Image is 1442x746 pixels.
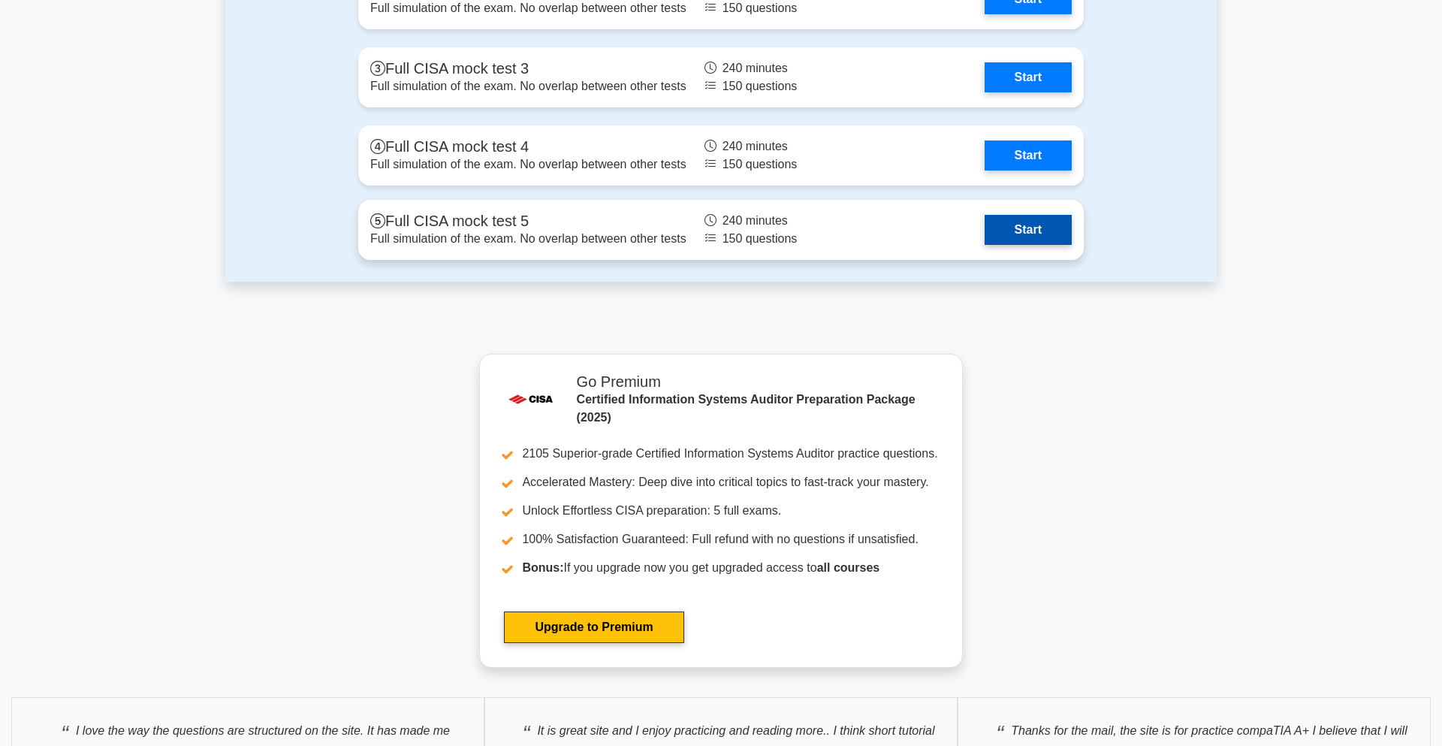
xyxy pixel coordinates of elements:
[985,62,1072,92] a: Start
[504,612,683,643] a: Upgrade to Premium
[985,140,1072,171] a: Start
[985,215,1072,245] a: Start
